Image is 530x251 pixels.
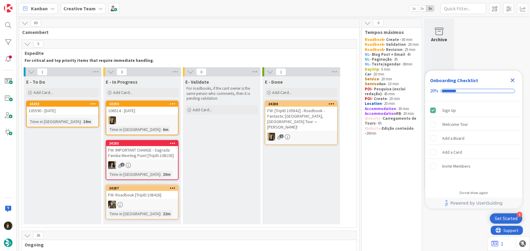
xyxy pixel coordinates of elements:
span: Camembert [22,29,352,35]
span: : [160,126,161,133]
div: Checklist Container [425,71,522,209]
strong: - Create - [384,37,402,42]
strong: Carregamento de Tours [365,116,417,126]
div: 24294 [106,101,178,107]
div: 24288FW: [TripID:105842] - Roadbook - Fantastic [GEOGRAPHIC_DATA], [GEOGRAPHIC_DATA] Tour — [PERS... [265,101,337,131]
div: IG [106,201,178,209]
div: Archive [431,36,447,43]
div: Do not show again [460,190,488,195]
img: MC [4,222,12,230]
img: SP [108,116,116,124]
p: - 20 min [365,111,419,116]
span: 1 [37,68,47,75]
div: 20m [161,171,172,178]
p: - 10 min [365,82,419,86]
span: 3 [117,68,127,75]
div: Sign Up is complete. [428,104,520,117]
div: Welcome Tour [442,121,468,128]
strong: Edição conteúdo - [365,126,415,136]
div: Add a Card [442,149,462,156]
div: Time in [GEOGRAPHIC_DATA] [108,210,160,217]
div: FW: Roadbook [TripID:108426] [106,191,178,199]
div: 106514 - [DATE] [106,107,178,115]
strong: Service [365,76,379,82]
div: Get Started [495,216,518,222]
span: Expedite [25,50,349,56]
span: Ongoing [25,242,349,248]
div: FW: IMPORTANT CHANGE - Sagrada Familia Meeting Point [TripID:108105] [106,146,178,159]
strong: Accommodation [365,111,396,116]
div: 24285 [109,141,178,146]
span: 2x [418,5,426,12]
span: E - In Progress [106,79,138,85]
span: Add Card... [113,90,132,95]
div: 105590 - [DATE] [27,107,98,115]
div: 24287FW: Roadbook [TripID:108426] [106,186,178,199]
div: 24287 [109,186,178,190]
strong: For critical and top priority items that require immediate handling. [25,58,154,63]
div: 24285FW: IMPORTANT CHANGE - Sagrada Familia Meeting Point [TripID:108105] [106,141,178,159]
span: Powered by UserGuiding [450,199,503,207]
strong: - Paginação [369,57,392,62]
div: 24287 [106,186,178,191]
p: - 20 min [365,72,419,77]
b: Creative Team [63,5,96,12]
div: Footer [425,198,522,209]
div: Add a Board [442,135,464,142]
div: Invite Members is incomplete. [428,159,520,173]
div: 24294106514 - [DATE] [106,101,178,115]
strong: NL [365,62,369,67]
img: SP [267,133,275,141]
div: Checklist progress: 20% [430,88,518,94]
a: Powered by UserGuiding [428,198,519,209]
span: 1 [276,68,286,75]
strong: - Blog Post + Email [369,52,405,57]
p: - 25 min [365,47,419,52]
strong: NL [365,57,369,62]
div: 24293105590 - [DATE] [27,101,98,115]
span: 60 [31,19,41,27]
input: Quick Filter... [441,3,486,14]
span: 36 [33,232,43,239]
span: 3x [426,5,434,12]
div: 24293 [29,102,98,106]
div: 24285 [106,141,178,146]
div: Onboarding Checklist [430,77,478,84]
div: Sign Up [442,107,456,114]
strong: Service [365,81,379,86]
p: - 5 min [365,67,419,72]
span: : [81,118,82,125]
p: - 20 min [365,77,419,82]
div: 19m [82,118,93,125]
div: MS [106,161,178,169]
div: Time in [GEOGRAPHIC_DATA] [108,171,160,178]
strong: Roadbook [365,42,384,47]
p: - 20 min [365,96,419,101]
div: SP [265,133,337,141]
div: 24293 [27,101,98,107]
span: 5 [33,40,43,48]
strong: RB [396,111,401,116]
strong: Daytrip [365,67,379,72]
p: - 20min [365,126,419,136]
span: Tempos máximos [365,29,414,35]
strong: Website [365,116,381,121]
strong: POI [365,96,371,101]
p: - 30min [365,62,419,67]
strong: Car [365,72,371,77]
div: 24294 [109,102,178,106]
div: Time in [GEOGRAPHIC_DATA] [108,126,160,133]
p: - - 6h [365,116,419,126]
span: E - To Do [26,79,45,85]
div: 20% [430,88,438,94]
span: Kanban [31,5,48,12]
div: 24288 [265,101,337,107]
div: Time in [GEOGRAPHIC_DATA] [29,118,81,125]
p: - 4h [365,52,419,57]
strong: Aux [379,81,386,86]
p: - 20 min [365,42,419,47]
strong: POI [365,86,371,92]
span: Add Card... [272,90,292,95]
div: Add a Board is incomplete. [428,132,520,145]
span: Support [13,1,28,8]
